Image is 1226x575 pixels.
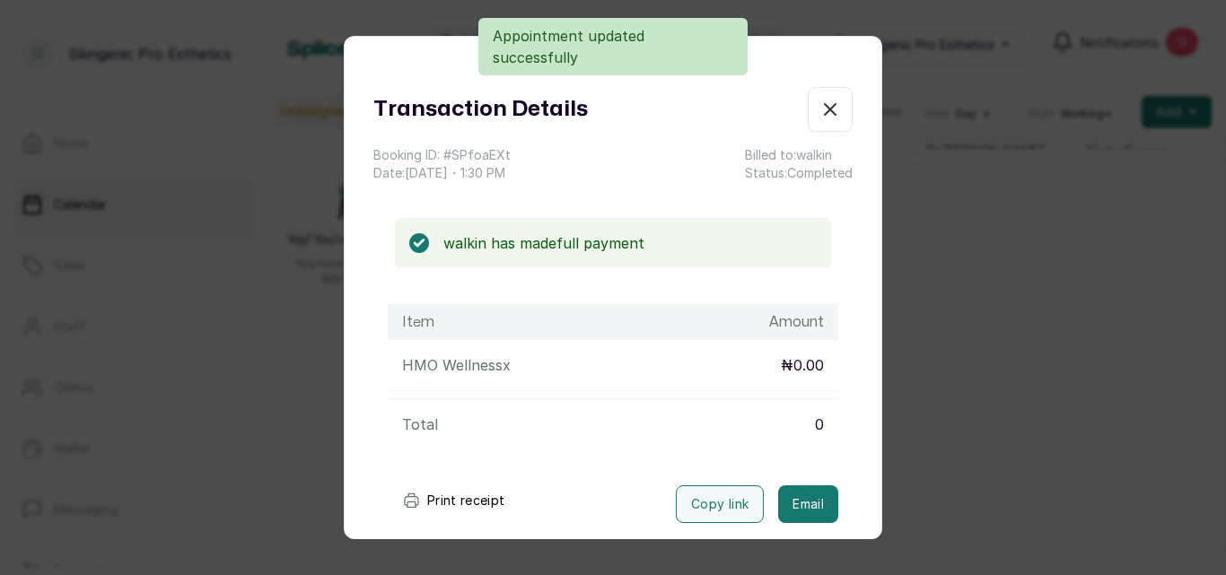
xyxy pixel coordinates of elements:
p: HMO Wellness x [402,354,511,376]
p: Billed to: walkin [745,146,853,164]
button: Copy link [676,485,764,523]
button: Email [778,485,838,523]
p: Total [402,414,438,435]
h1: Transaction Details [373,93,588,126]
h1: Amount [769,311,824,333]
p: Booking ID: # SPfoaEXt [373,146,511,164]
p: walkin has made full payment [443,232,817,254]
p: 0 [815,414,824,435]
h1: Item [402,311,434,333]
p: Status: Completed [745,164,853,182]
p: ₦0.00 [781,354,824,376]
p: Appointment updated successfully [493,25,733,68]
button: Print receipt [388,483,520,518]
p: Date: [DATE] ・ 1:30 PM [373,164,511,182]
